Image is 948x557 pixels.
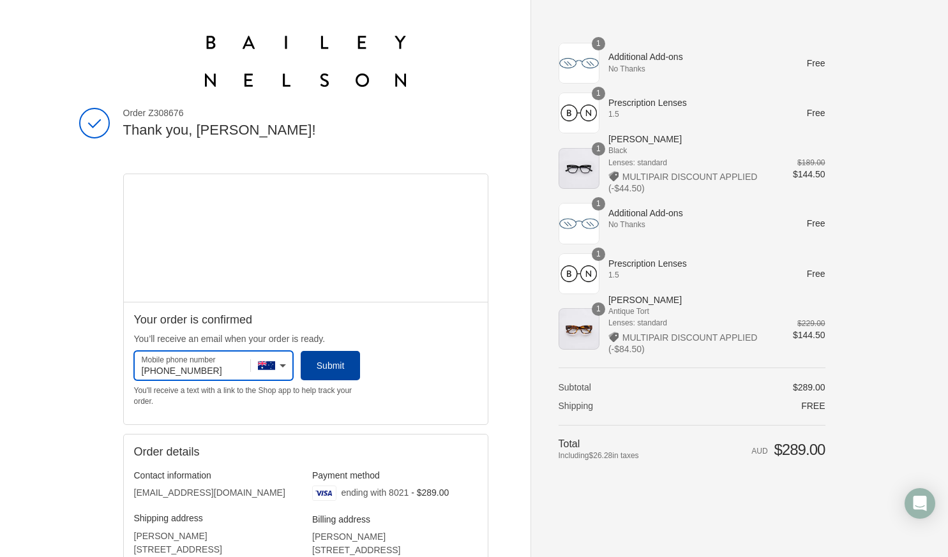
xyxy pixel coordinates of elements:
[559,93,599,133] img: Prescription Lenses - 1.5
[134,487,285,498] bdo: [EMAIL_ADDRESS][DOMAIN_NAME]
[134,470,299,481] h3: Contact information
[559,43,599,84] img: Additional Add-ons - No Thanks
[608,133,775,145] span: [PERSON_NAME]
[807,218,825,228] span: Free
[807,58,825,68] span: Free
[592,248,605,261] span: 1
[134,313,478,327] h2: Your order is confirmed
[559,203,599,244] img: Additional Add-ons - No Thanks
[205,36,406,87] img: Bailey Nelson Australia
[589,451,613,460] span: $26.28
[559,253,599,294] img: Prescription Lenses - 1.5
[774,441,825,458] span: $289.00
[592,197,605,211] span: 1
[608,157,775,168] span: Lenses: standard
[312,470,478,481] h3: Payment method
[905,488,935,519] div: Open Intercom Messenger
[124,174,488,302] div: Google map displaying pin point of shipping address: Applecross, Western Australia
[807,269,825,279] span: Free
[134,445,478,459] h2: Order details
[559,308,599,349] img: Julio - Antique Tort
[134,512,299,524] h3: Shipping address
[797,319,825,328] del: $229.00
[341,487,409,498] span: ending with 8021
[608,63,775,75] span: No Thanks
[134,385,361,406] div: You'll receive a text with a link to the Shop app to help track your order.
[793,382,825,392] span: $289.00
[751,447,767,456] span: AUD
[592,37,605,50] span: 1
[807,108,825,118] span: Free
[559,450,687,461] span: Including in taxes
[124,174,488,302] iframe: Google map displaying pin point of shipping address: Applecross, Western Australia
[559,148,599,189] img: Akira - Black
[312,514,478,525] h3: Billing address
[801,401,825,411] span: Free
[608,317,775,329] span: Lenses: standard
[608,172,758,193] span: MULTIPAIR DISCOUNT APPLIED (-$44.50)
[793,330,825,340] span: $144.50
[793,169,825,179] span: $144.50
[608,108,775,120] span: 1.5
[123,107,488,119] span: Order Z308676
[608,269,775,281] span: 1.5
[123,121,488,140] h2: Thank you, [PERSON_NAME]!
[608,258,775,269] span: Prescription Lenses
[592,142,605,156] span: 1
[559,382,687,393] th: Subtotal
[301,351,360,380] button: Submit
[134,351,293,380] input: Mobile phone number
[608,145,775,156] span: Black
[608,207,775,219] span: Additional Add-ons
[608,306,775,317] span: Antique Tort
[411,487,449,498] span: - $289.00
[134,332,478,346] p: You’ll receive an email when your order is ready.
[317,360,345,371] span: Submit
[608,294,775,306] span: [PERSON_NAME]
[608,51,775,63] span: Additional Add-ons
[608,97,775,108] span: Prescription Lenses
[797,158,825,167] del: $189.00
[592,87,605,100] span: 1
[559,401,594,411] span: Shipping
[608,332,758,354] span: MULTIPAIR DISCOUNT APPLIED (-$84.50)
[592,302,605,316] span: 1
[608,219,775,230] span: No Thanks
[559,438,580,449] span: Total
